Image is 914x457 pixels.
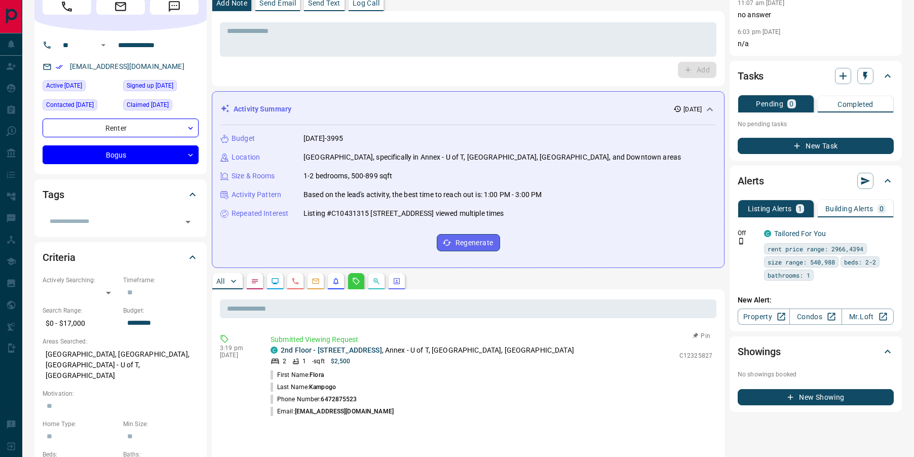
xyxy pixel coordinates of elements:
[738,68,764,84] h2: Tasks
[372,277,380,285] svg: Opportunities
[56,63,63,70] svg: Email Verified
[303,171,392,181] p: 1-2 bedrooms, 500-899 sqft
[43,182,199,207] div: Tags
[281,346,382,354] a: 2nd Floor - [STREET_ADDRESS]
[738,169,894,193] div: Alerts
[880,205,884,212] p: 0
[679,351,712,360] p: C12325827
[738,238,745,245] svg: Push Notification Only
[220,352,255,359] p: [DATE]
[738,64,894,88] div: Tasks
[271,370,324,379] p: First Name:
[768,270,810,280] span: bathrooms: 1
[70,62,184,70] a: [EMAIL_ADDRESS][DOMAIN_NAME]
[774,230,826,238] a: Tailored For You
[291,277,299,285] svg: Calls
[232,208,288,219] p: Repeated Interest
[181,215,195,229] button: Open
[321,396,357,403] span: 6472875523
[738,295,894,306] p: New Alert:
[127,100,169,110] span: Claimed [DATE]
[234,104,291,115] p: Activity Summary
[43,186,64,203] h2: Tags
[309,384,336,391] span: Kampogo
[295,408,394,415] span: [EMAIL_ADDRESS][DOMAIN_NAME]
[310,371,324,378] span: Flora
[844,257,876,267] span: beds: 2-2
[738,339,894,364] div: Showings
[303,208,504,219] p: Listing #C10431315 [STREET_ADDRESS] viewed multiple times
[393,277,401,285] svg: Agent Actions
[123,420,199,429] p: Min Size:
[748,205,792,212] p: Listing Alerts
[738,39,894,49] p: n/a
[738,138,894,154] button: New Task
[352,277,360,285] svg: Requests
[43,389,199,398] p: Motivation:
[227,27,709,53] textarea: To enrich screen reader interactions, please activate Accessibility in Grammarly extension settings
[220,345,255,352] p: 3:19 pm
[312,357,325,366] p: - sqft
[123,99,199,113] div: Sun Aug 17 2025
[43,245,199,270] div: Criteria
[312,277,320,285] svg: Emails
[232,133,255,144] p: Budget
[216,278,224,285] p: All
[43,337,199,346] p: Areas Searched:
[43,80,118,94] div: Sun Aug 17 2025
[738,10,894,20] p: no answer
[271,383,336,392] p: Last Name:
[232,171,275,181] p: Size & Rooms
[789,309,842,325] a: Condos
[738,173,764,189] h2: Alerts
[283,357,286,366] p: 2
[43,276,118,285] p: Actively Searching:
[43,315,118,332] p: $0 - $17,000
[738,228,758,238] p: Off
[43,119,199,137] div: Renter
[271,407,394,416] p: Email:
[768,257,835,267] span: size range: 540,988
[123,306,199,315] p: Budget:
[232,189,281,200] p: Activity Pattern
[756,100,783,107] p: Pending
[825,205,873,212] p: Building Alerts
[43,306,118,315] p: Search Range:
[271,347,278,354] div: condos.ca
[437,234,500,251] button: Regenerate
[789,100,793,107] p: 0
[271,395,357,404] p: Phone Number:
[97,39,109,51] button: Open
[738,309,790,325] a: Property
[764,230,771,237] div: condos.ca
[303,152,681,163] p: [GEOGRAPHIC_DATA], specifically in Annex - U of T, [GEOGRAPHIC_DATA], [GEOGRAPHIC_DATA], and Down...
[123,276,199,285] p: Timeframe:
[232,152,260,163] p: Location
[271,334,712,345] p: Submitted Viewing Request
[46,81,82,91] span: Active [DATE]
[303,133,343,144] p: [DATE]-3995
[768,244,863,254] span: rent price range: 2966,4394
[43,346,199,384] p: [GEOGRAPHIC_DATA], [GEOGRAPHIC_DATA], [GEOGRAPHIC_DATA] - U of T, [GEOGRAPHIC_DATA]
[683,105,702,114] p: [DATE]
[43,99,118,113] div: Mon Aug 18 2025
[43,249,75,265] h2: Criteria
[127,81,173,91] span: Signed up [DATE]
[687,331,716,340] button: Pin
[220,100,716,119] div: Activity Summary[DATE]
[303,189,542,200] p: Based on the lead's activity, the best time to reach out is: 1:00 PM - 3:00 PM
[738,117,894,132] p: No pending tasks
[738,370,894,379] p: No showings booked
[332,277,340,285] svg: Listing Alerts
[46,100,94,110] span: Contacted [DATE]
[123,80,199,94] div: Sun Oct 16 2016
[738,389,894,405] button: New Showing
[798,205,802,212] p: 1
[837,101,873,108] p: Completed
[271,277,279,285] svg: Lead Browsing Activity
[331,357,351,366] p: $2,500
[738,28,781,35] p: 6:03 pm [DATE]
[43,145,199,164] div: Bogus
[43,420,118,429] p: Home Type:
[302,357,306,366] p: 1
